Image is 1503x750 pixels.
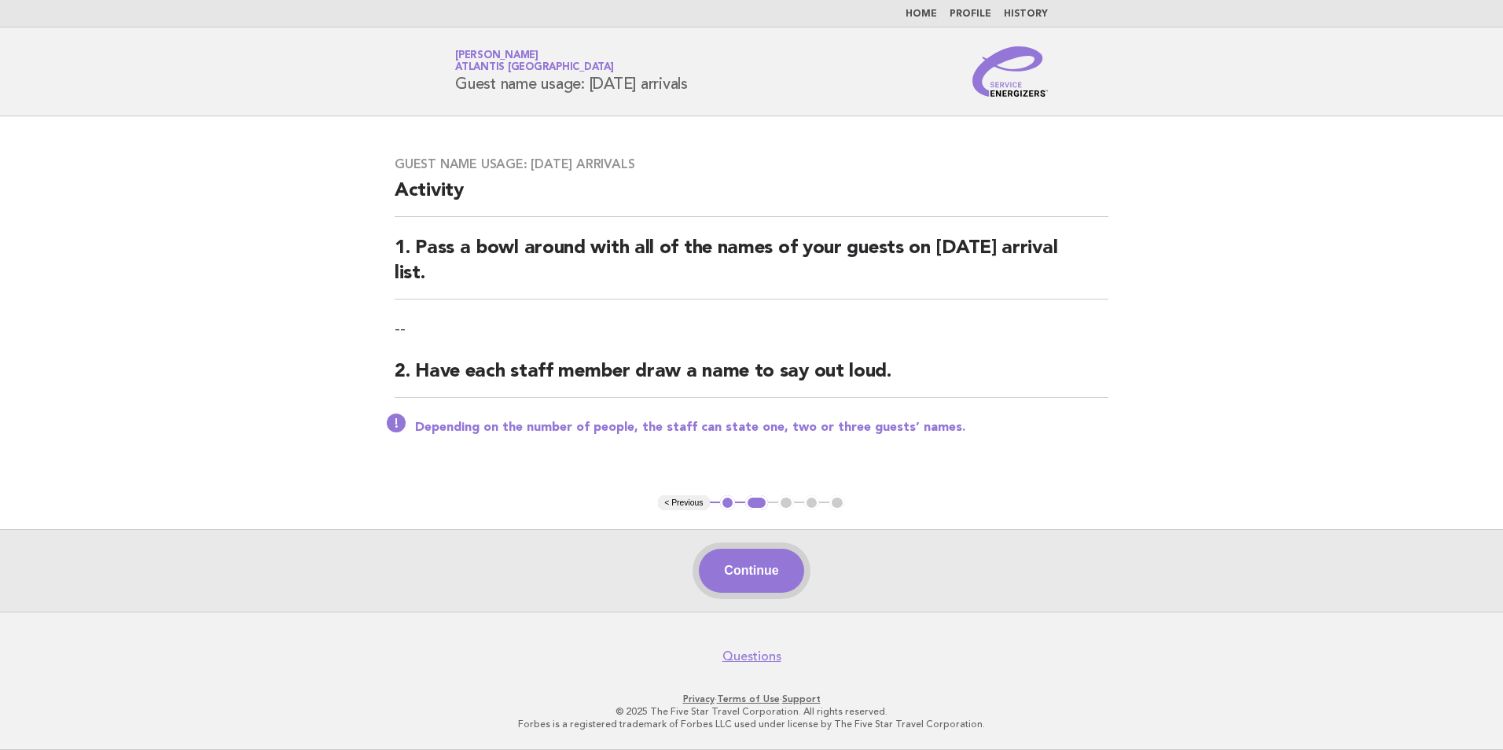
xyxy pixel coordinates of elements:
[720,495,736,511] button: 1
[395,359,1108,398] h2: 2. Have each staff member draw a name to say out loud.
[782,693,821,704] a: Support
[722,649,781,664] a: Questions
[1004,9,1048,19] a: History
[270,693,1233,705] p: · ·
[906,9,937,19] a: Home
[455,50,614,72] a: [PERSON_NAME]Atlantis [GEOGRAPHIC_DATA]
[699,549,803,593] button: Continue
[270,718,1233,730] p: Forbes is a registered trademark of Forbes LLC used under license by The Five Star Travel Corpora...
[683,693,715,704] a: Privacy
[395,178,1108,217] h2: Activity
[415,420,1108,436] p: Depending on the number of people, the staff can state one, two or three guests’ names.
[745,495,768,511] button: 2
[717,693,780,704] a: Terms of Use
[395,236,1108,300] h2: 1. Pass a bowl around with all of the names of your guests on [DATE] arrival list.
[455,51,688,92] h1: Guest name usage: [DATE] arrivals
[455,63,614,73] span: Atlantis [GEOGRAPHIC_DATA]
[395,318,1108,340] p: --
[395,156,1108,172] h3: Guest name usage: [DATE] arrivals
[270,705,1233,718] p: © 2025 The Five Star Travel Corporation. All rights reserved.
[950,9,991,19] a: Profile
[658,495,709,511] button: < Previous
[972,46,1048,97] img: Service Energizers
